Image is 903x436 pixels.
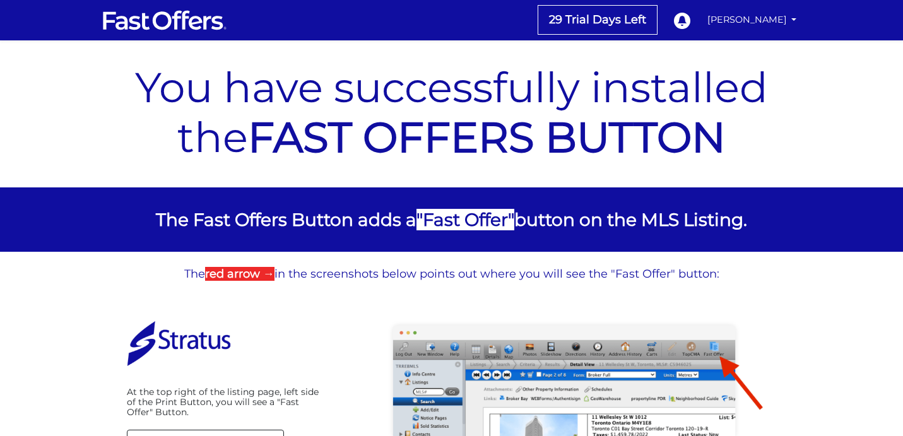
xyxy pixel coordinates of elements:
p: The in the screenshots below points out where you will see the "Fast Offer" button: [114,268,789,281]
p: The Fast Offers Button adds a [117,206,786,233]
strong: Fast Offer [423,209,508,230]
span: button on the MLS Listing [514,209,743,230]
strong: red arrow → [205,267,274,281]
a: 29 Trial Days Left [538,6,657,34]
p: You have successfully installed the [117,62,786,162]
a: FAST OFFERS BUTTON [248,112,726,163]
span: . [743,209,747,230]
img: Stratus Login [127,313,231,374]
a: [PERSON_NAME] [702,8,802,32]
span: " " [416,209,514,230]
p: At the top right of the listing page, left side of the Print Button, you will see a "Fast Offer" ... [127,387,320,417]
